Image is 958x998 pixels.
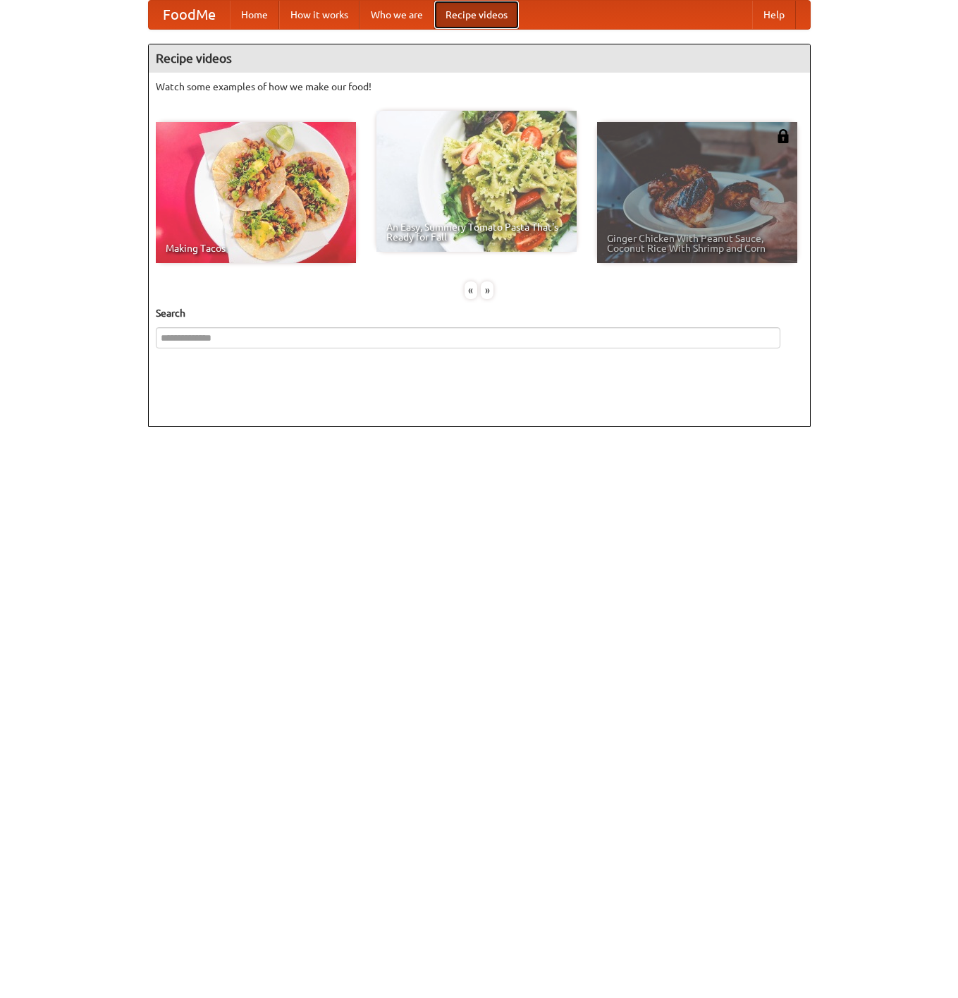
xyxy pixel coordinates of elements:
h4: Recipe videos [149,44,810,73]
a: Recipe videos [434,1,519,29]
a: An Easy, Summery Tomato Pasta That's Ready for Fall [376,111,577,252]
a: Help [752,1,796,29]
a: Who we are [360,1,434,29]
a: Home [230,1,279,29]
div: » [481,281,493,299]
h5: Search [156,306,803,320]
a: FoodMe [149,1,230,29]
div: « [465,281,477,299]
a: How it works [279,1,360,29]
a: Making Tacos [156,122,356,263]
img: 483408.png [776,129,790,143]
span: Making Tacos [166,243,346,253]
p: Watch some examples of how we make our food! [156,80,803,94]
span: An Easy, Summery Tomato Pasta That's Ready for Fall [386,222,567,242]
